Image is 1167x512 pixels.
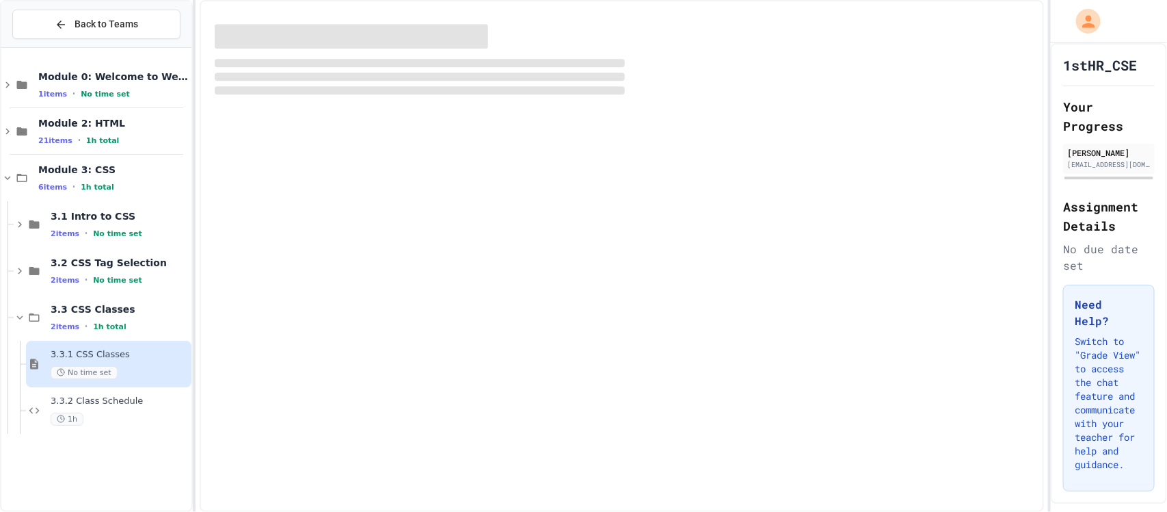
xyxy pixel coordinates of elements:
span: Back to Teams [75,17,139,31]
span: No time set [81,90,130,99]
span: 1h [51,413,83,426]
span: 1h total [81,183,114,192]
span: • [85,274,88,285]
span: 3.3 CSS Classes [51,303,189,316]
span: 6 items [38,183,67,192]
span: 1h total [86,136,120,145]
span: 21 items [38,136,72,145]
h2: Your Progress [1063,97,1155,136]
div: No due date set [1063,241,1155,274]
span: 2 items [51,276,79,285]
span: 2 items [51,322,79,331]
span: 3.2 CSS Tag Selection [51,257,189,269]
span: 3.3.1 CSS Classes [51,349,189,361]
span: No time set [93,229,142,238]
span: • [72,181,75,192]
span: 1h total [93,322,126,331]
div: [PERSON_NAME] [1067,146,1151,159]
span: 3.3.2 Class Schedule [51,396,189,407]
span: Module 0: Welcome to Web Development [38,71,189,83]
h1: 1stHR_CSE [1063,55,1137,75]
h3: Need Help? [1075,296,1143,329]
div: [EMAIL_ADDRESS][DOMAIN_NAME] [1067,159,1151,170]
h2: Assignment Details [1063,197,1155,235]
div: My Account [1062,5,1104,37]
span: Module 2: HTML [38,117,189,129]
span: 3.1 Intro to CSS [51,210,189,222]
span: Module 3: CSS [38,164,189,176]
button: Back to Teams [12,10,180,39]
span: • [72,88,75,99]
span: No time set [93,276,142,285]
span: • [85,321,88,332]
span: • [85,228,88,239]
span: No time set [51,366,118,379]
span: 2 items [51,229,79,238]
p: Switch to "Grade View" to access the chat feature and communicate with your teacher for help and ... [1075,335,1143,472]
span: 1 items [38,90,67,99]
span: • [78,135,81,146]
